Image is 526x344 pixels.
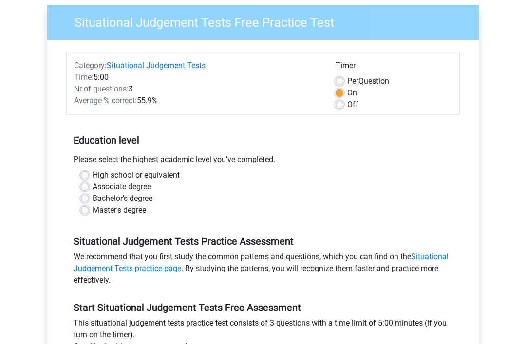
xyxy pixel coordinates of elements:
span: Category: [74,61,107,71]
h5: Education level [74,131,452,150]
div: 3 [67,84,328,95]
h5: Start Situational Judgement Tests Free Assessment [74,302,452,314]
label: Master's degree [93,205,146,217]
h5: Situational Judgement Tests Practice Assessment [74,236,452,248]
div: We recommend that you first study the common patterns and questions, which you can find on the . ... [66,252,460,290]
div: 55.9% [67,95,328,107]
div: Please select the highest academic level you’ve completed. [66,154,460,170]
label: High school or equivalent [93,170,180,181]
label: Bachelor's degree [93,193,152,205]
span: Time: [74,73,94,82]
label: Question [347,76,389,88]
label: Associate degree [93,181,151,193]
div: Timer [336,60,452,76]
span: Per [347,77,358,86]
label: Off [347,99,358,111]
span: Average % correct: [74,96,137,106]
div: 5:00 [67,72,328,84]
h3: Situational Judgement Tests Free Practice Test [63,12,471,31]
label: On [347,88,357,99]
span: Nr of questions: [74,85,129,94]
a: Situational Judgement Tests [107,61,206,71]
